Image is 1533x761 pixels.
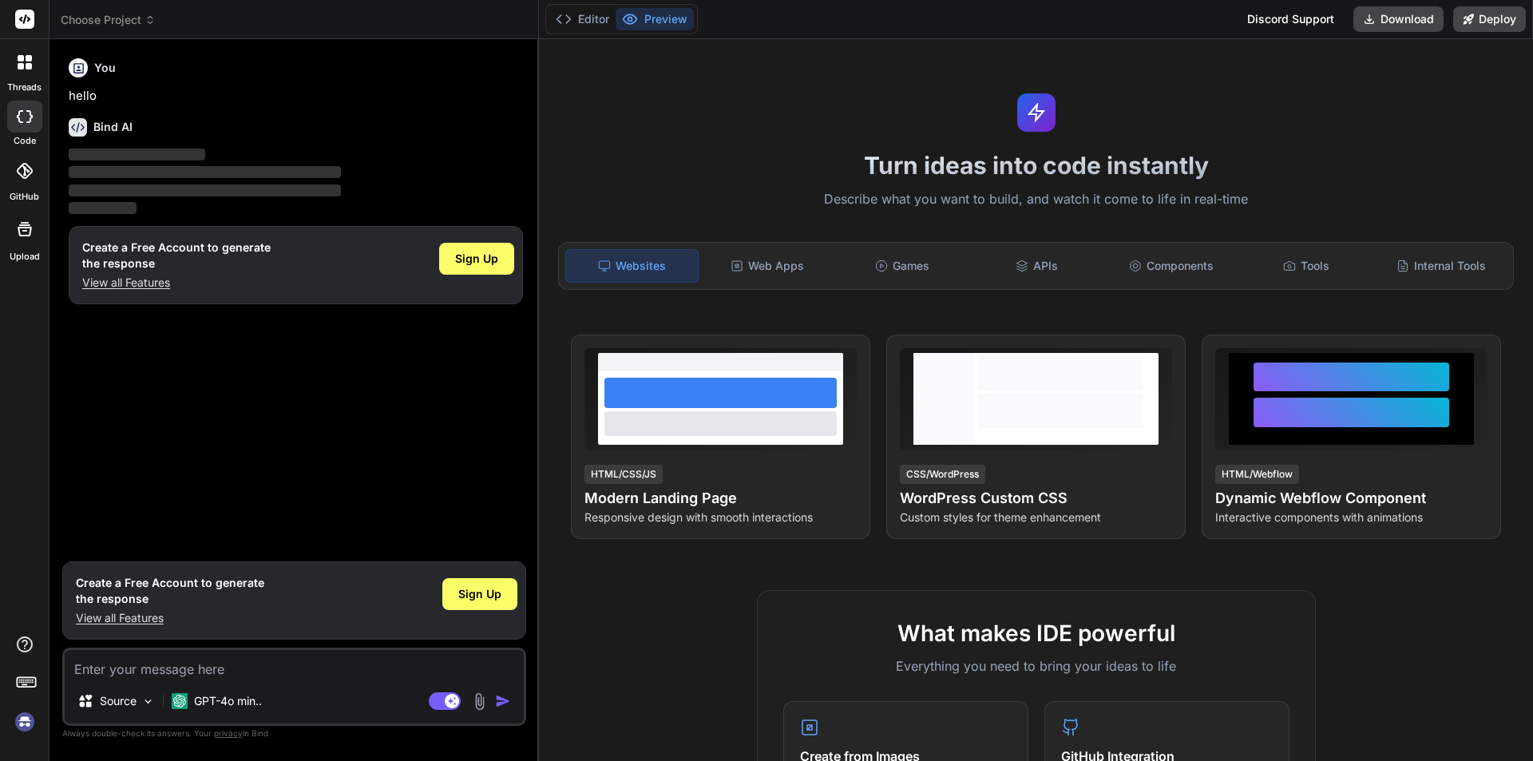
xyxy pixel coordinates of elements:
span: ‌ [69,166,341,178]
img: Pick Models [141,695,155,708]
h6: You [94,60,116,76]
span: Sign Up [458,586,501,602]
span: Sign Up [455,251,498,267]
img: GPT-4o mini [172,693,188,709]
p: Always double-check its answers. Your in Bind [62,726,526,741]
p: Everything you need to bring your ideas to life [783,656,1289,676]
p: Source [100,693,137,709]
div: Web Apps [702,249,834,283]
label: Upload [10,250,40,264]
h4: Modern Landing Page [584,487,857,509]
img: signin [11,708,38,735]
img: icon [495,693,511,709]
span: Choose Project [61,12,156,28]
p: hello [69,87,523,105]
h6: Bind AI [93,119,133,135]
h1: Create a Free Account to generate the response [76,575,264,607]
div: Discord Support [1238,6,1344,32]
span: privacy [214,728,243,738]
p: Interactive components with animations [1215,509,1487,525]
div: APIs [971,249,1103,283]
div: Tools [1241,249,1373,283]
span: ‌ [69,149,205,161]
img: attachment [470,692,489,711]
p: GPT-4o min.. [194,693,262,709]
div: Components [1106,249,1238,283]
label: GitHub [10,190,39,204]
h4: Dynamic Webflow Component [1215,487,1487,509]
button: Preview [616,8,694,30]
p: View all Features [76,610,264,626]
h1: Turn ideas into code instantly [549,151,1523,180]
button: Deploy [1453,6,1526,32]
div: CSS/WordPress [900,465,985,484]
div: Internal Tools [1375,249,1507,283]
div: Websites [565,249,699,283]
p: Custom styles for theme enhancement [900,509,1172,525]
div: Games [837,249,969,283]
h2: What makes IDE powerful [783,616,1289,650]
label: threads [7,81,42,94]
p: Responsive design with smooth interactions [584,509,857,525]
h4: WordPress Custom CSS [900,487,1172,509]
label: code [14,134,36,148]
div: HTML/Webflow [1215,465,1299,484]
div: HTML/CSS/JS [584,465,663,484]
button: Editor [549,8,616,30]
span: ‌ [69,184,341,196]
span: ‌ [69,202,137,214]
p: View all Features [82,275,271,291]
h1: Create a Free Account to generate the response [82,240,271,272]
button: Download [1353,6,1444,32]
p: Describe what you want to build, and watch it come to life in real-time [549,189,1523,210]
